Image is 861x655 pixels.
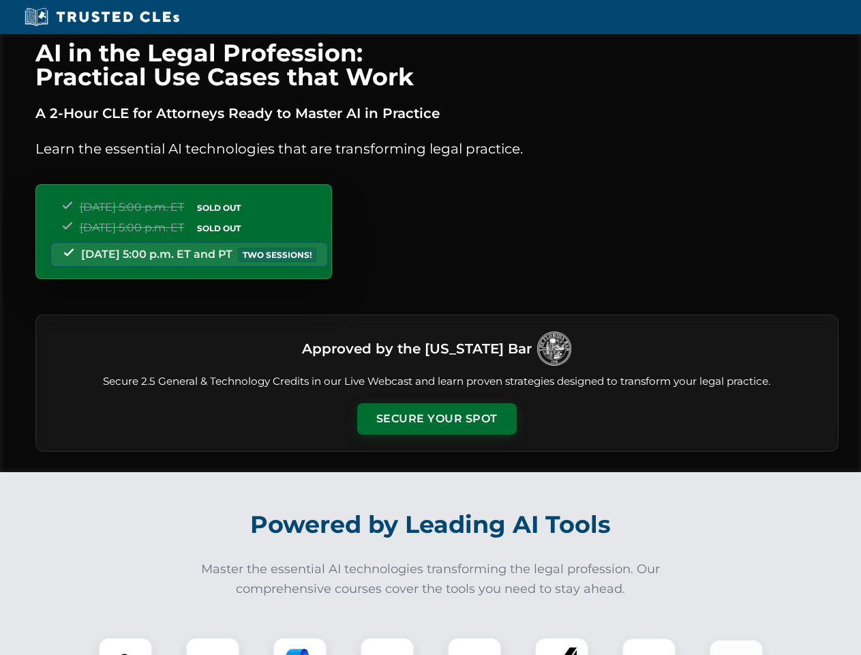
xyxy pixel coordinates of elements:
span: [DATE] 5:00 p.m. ET [80,201,184,214]
button: Secure Your Spot [357,403,517,435]
span: SOLD OUT [192,201,245,215]
h3: Approved by the [US_STATE] Bar [302,336,532,361]
img: Logo [537,332,571,366]
p: Learn the essential AI technologies that are transforming legal practice. [35,138,839,160]
p: Secure 2.5 General & Technology Credits in our Live Webcast and learn proven strategies designed ... [52,374,821,390]
h2: Powered by Leading AI Tools [53,501,809,549]
span: [DATE] 5:00 p.m. ET [80,221,184,234]
h1: AI in the Legal Profession: Practical Use Cases that Work [35,41,839,89]
p: Master the essential AI technologies transforming the legal profession. Our comprehensive courses... [192,559,669,599]
img: Trusted CLEs [20,7,183,27]
span: SOLD OUT [192,221,245,235]
p: A 2-Hour CLE for Attorneys Ready to Master AI in Practice [35,102,839,124]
